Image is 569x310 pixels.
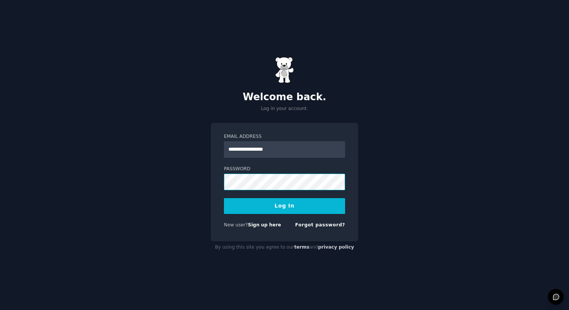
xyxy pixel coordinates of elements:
img: Gummy Bear [275,57,294,83]
span: New user? [224,222,248,228]
a: Forgot password? [295,222,345,228]
label: Password [224,166,345,173]
h2: Welcome back. [211,91,358,103]
div: By using this site you agree to our and [211,241,358,253]
a: Sign up here [248,222,281,228]
label: Email Address [224,133,345,140]
p: Log in your account. [211,105,358,112]
a: privacy policy [318,244,354,250]
button: Log In [224,198,345,214]
a: terms [294,244,309,250]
